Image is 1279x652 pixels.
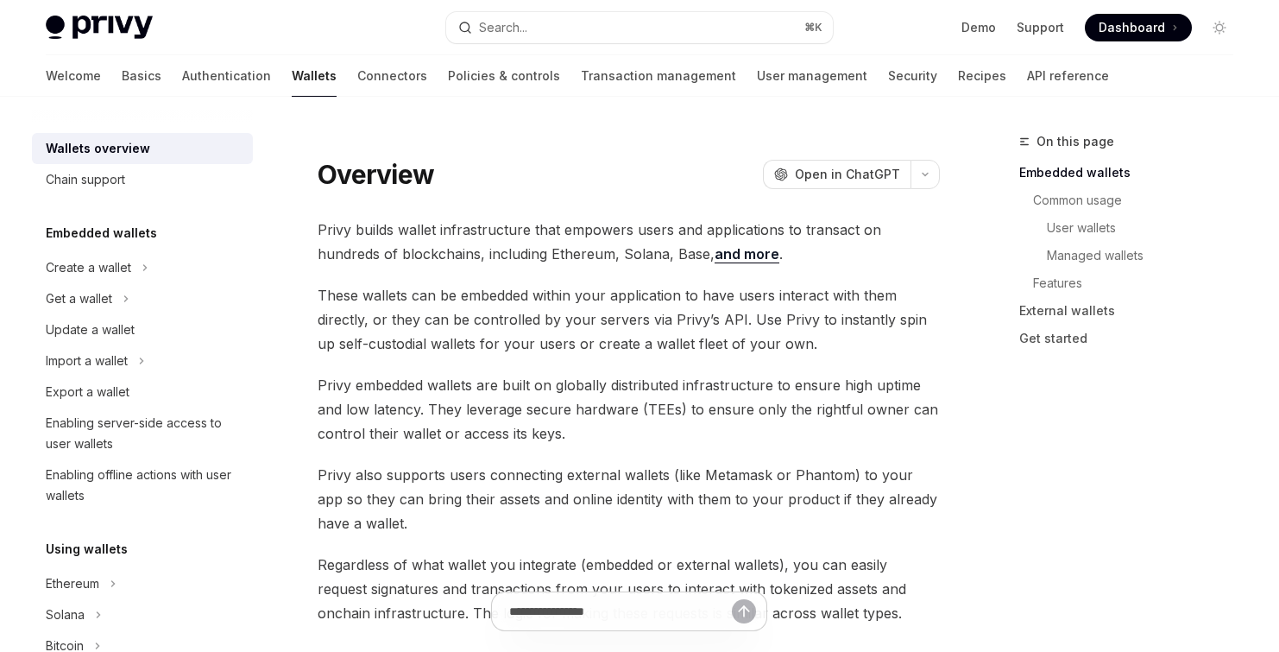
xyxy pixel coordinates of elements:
button: Toggle Solana section [32,599,253,630]
span: Regardless of what wallet you integrate (embedded or external wallets), you can easily request si... [318,553,940,625]
h5: Using wallets [46,539,128,560]
input: Ask a question... [509,592,732,630]
img: light logo [46,16,153,40]
a: Connectors [357,55,427,97]
a: Policies & controls [448,55,560,97]
a: Enabling server-side access to user wallets [32,408,253,459]
a: API reference [1027,55,1109,97]
button: Open in ChatGPT [763,160,910,189]
a: Enabling offline actions with user wallets [32,459,253,511]
a: External wallets [1019,297,1247,325]
h1: Overview [318,159,434,190]
span: Privy embedded wallets are built on globally distributed infrastructure to ensure high uptime and... [318,373,940,446]
a: User management [757,55,867,97]
span: On this page [1036,131,1114,152]
button: Open search [446,12,833,43]
div: Get a wallet [46,288,112,309]
button: Send message [732,599,756,624]
div: Export a wallet [46,382,129,402]
h5: Embedded wallets [46,223,157,244]
button: Toggle Import a wallet section [32,345,253,377]
div: Wallets overview [46,138,150,159]
span: Privy also supports users connecting external wallets (like Metamask or Phantom) to your app so t... [318,463,940,535]
a: Security [888,55,937,97]
button: Toggle Ethereum section [32,568,253,599]
a: Support [1017,19,1064,36]
div: Ethereum [46,573,99,594]
a: Wallets overview [32,133,253,164]
a: Update a wallet [32,314,253,345]
a: Recipes [958,55,1006,97]
a: Wallets [292,55,337,97]
div: Create a wallet [46,257,131,278]
div: Search... [479,17,527,38]
a: Chain support [32,164,253,195]
a: Managed wallets [1019,242,1247,269]
div: Update a wallet [46,320,135,340]
a: Demo [961,19,996,36]
a: Dashboard [1085,14,1192,41]
a: Authentication [182,55,271,97]
span: Privy builds wallet infrastructure that empowers users and applications to transact on hundreds o... [318,218,940,266]
span: Dashboard [1099,19,1165,36]
a: Export a wallet [32,377,253,408]
div: Enabling server-side access to user wallets [46,413,243,454]
span: These wallets can be embedded within your application to have users interact with them directly, ... [318,283,940,356]
a: User wallets [1019,214,1247,242]
div: Chain support [46,169,125,190]
div: Import a wallet [46,351,128,371]
div: Enabling offline actions with user wallets [46,465,243,506]
a: Welcome [46,55,101,97]
a: Embedded wallets [1019,159,1247,187]
div: Solana [46,605,85,625]
a: Get started [1019,325,1247,352]
button: Toggle dark mode [1206,14,1233,41]
a: Transaction management [581,55,736,97]
button: Toggle Get a wallet section [32,283,253,314]
a: Basics [122,55,161,97]
button: Toggle Create a wallet section [32,252,253,283]
a: Common usage [1019,187,1247,214]
a: and more [715,245,779,263]
a: Features [1019,269,1247,297]
span: ⌘ K [804,21,822,35]
span: Open in ChatGPT [795,166,900,183]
